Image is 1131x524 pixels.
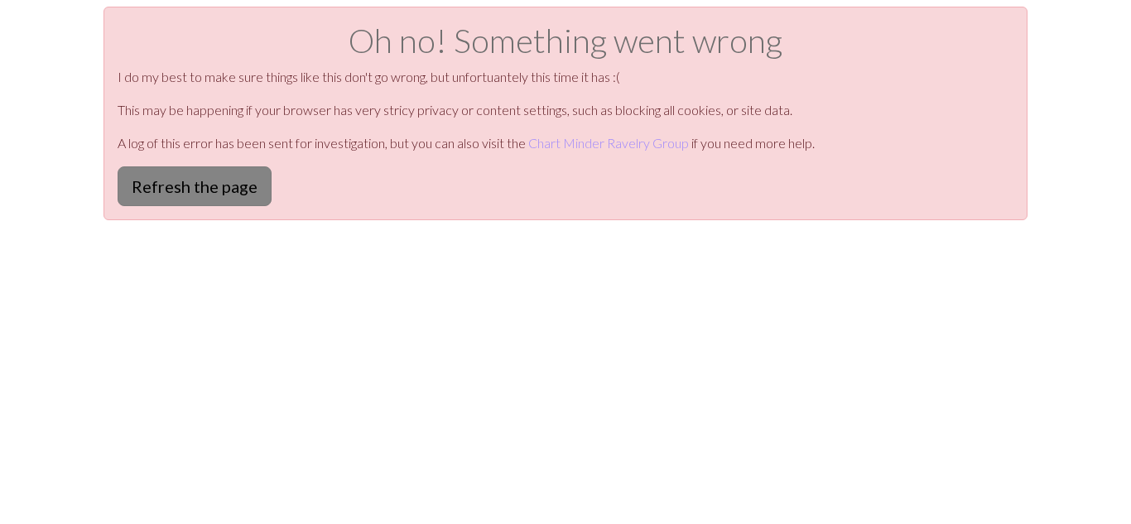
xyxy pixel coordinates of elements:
[118,100,1013,120] p: This may be happening if your browser has very stricy privacy or content settings, such as blocki...
[118,166,272,206] button: Refresh the page
[118,21,1013,60] h1: Oh no! Something went wrong
[528,135,689,151] a: Chart Minder Ravelry Group
[118,133,1013,153] p: A log of this error has been sent for investigation, but you can also visit the if you need more ...
[118,67,1013,87] p: I do my best to make sure things like this don't go wrong, but unfortuantely this time it has :(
